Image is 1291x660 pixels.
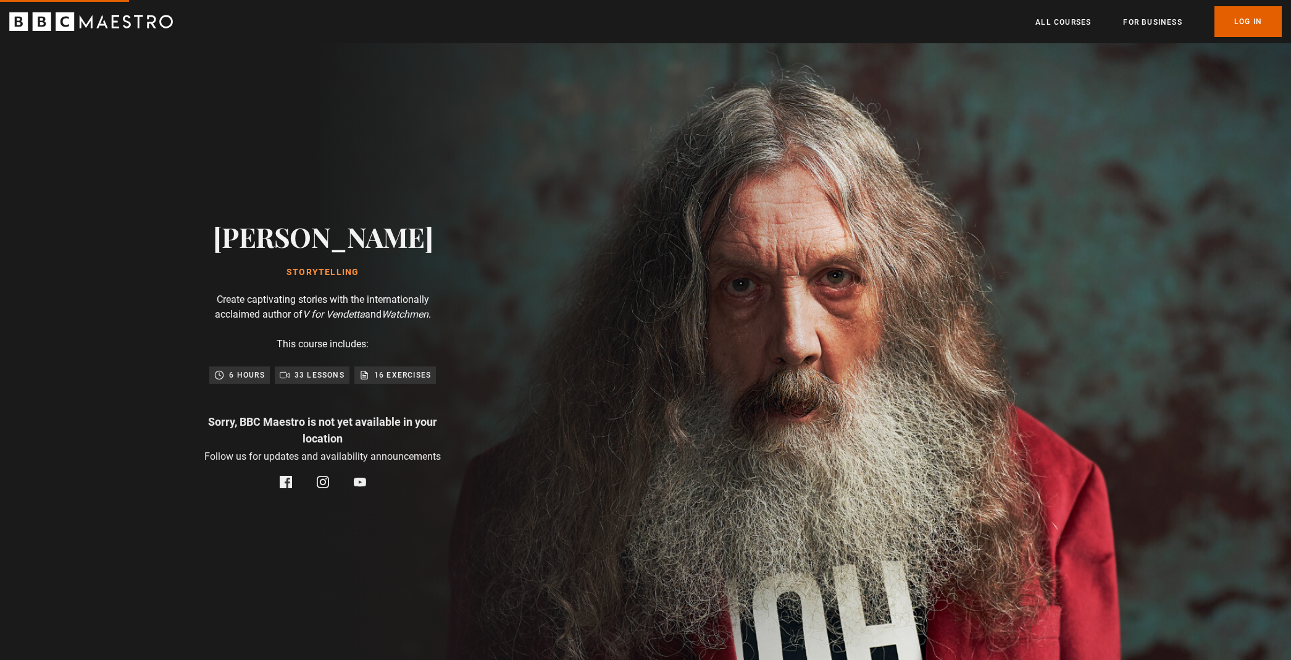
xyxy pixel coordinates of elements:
a: All Courses [1035,16,1091,28]
p: Sorry, BBC Maestro is not yet available in your location [199,413,446,447]
p: This course includes: [277,337,369,352]
i: V for Vendetta [303,308,365,320]
h2: [PERSON_NAME] [213,221,433,252]
p: 6 hours [229,369,264,381]
p: Create captivating stories with the internationally acclaimed author of and . [199,292,446,322]
nav: Primary [1035,6,1282,37]
svg: BBC Maestro [9,12,173,31]
a: Log In [1214,6,1282,37]
h1: Storytelling [213,268,433,277]
a: For business [1123,16,1182,28]
p: Follow us for updates and availability announcements [204,449,441,464]
p: 16 exercises [374,369,431,381]
p: 33 lessons [295,369,345,381]
i: Watchmen [382,308,428,320]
